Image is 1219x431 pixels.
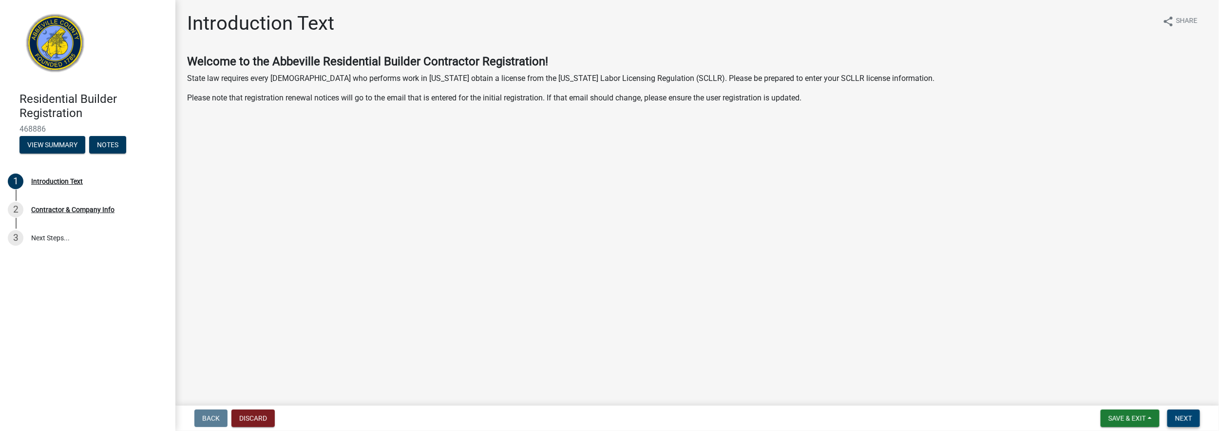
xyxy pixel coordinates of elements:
button: Notes [89,136,126,154]
div: 1 [8,174,23,189]
i: share [1162,16,1174,27]
span: Save & Exit [1108,414,1146,422]
p: Please note that registration renewal notices will go to the email that is entered for the initia... [187,92,1207,104]
span: 468886 [19,124,156,134]
span: Next [1175,414,1192,422]
span: Share [1176,16,1198,27]
button: Save & Exit [1101,410,1160,427]
div: Introduction Text [31,178,83,185]
strong: Welcome to the Abbeville Residential Builder Contractor Registration! [187,55,548,68]
div: Contractor & Company Info [31,206,114,213]
wm-modal-confirm: Summary [19,141,85,149]
button: shareShare [1155,12,1205,31]
h4: Residential Builder Registration [19,92,168,120]
h1: Introduction Text [187,12,334,35]
div: 3 [8,230,23,246]
div: 2 [8,202,23,217]
wm-modal-confirm: Notes [89,141,126,149]
button: Discard [231,410,275,427]
p: State law requires every [DEMOGRAPHIC_DATA] who performs work in [US_STATE] obtain a license from... [187,73,1207,84]
button: Back [194,410,228,427]
button: View Summary [19,136,85,154]
span: Back [202,414,220,422]
button: Next [1167,410,1200,427]
img: Abbeville County, South Carolina [19,10,91,82]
